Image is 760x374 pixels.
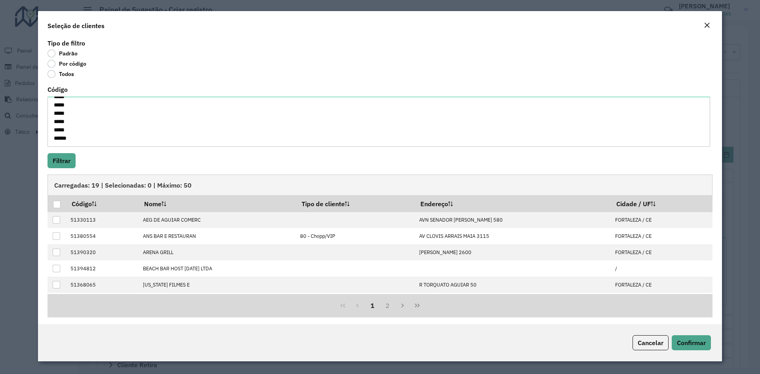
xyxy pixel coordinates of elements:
[47,38,85,48] label: Tipo de filtro
[66,228,139,244] td: 51380554
[611,244,712,260] td: FORTALEZA / CE
[611,212,712,228] td: FORTALEZA / CE
[365,298,380,313] button: 1
[415,293,611,309] td: R AZEVEDO BOLAO 570
[139,228,296,244] td: ANS BAR E RESTAURAN
[638,339,663,347] span: Cancelar
[47,21,104,30] h4: Seleção de clientes
[139,244,296,260] td: ARENA GRILL
[704,22,710,28] em: Fechar
[296,228,415,244] td: 80 - Chopp/VIP
[139,260,296,277] td: BEACH BAR HOST [DATE] LTDA
[611,228,712,244] td: FORTALEZA / CE
[611,195,712,212] th: Cidade / UF
[47,153,76,168] button: Filtrar
[296,195,415,212] th: Tipo de cliente
[415,244,611,260] td: [PERSON_NAME] 2600
[66,244,139,260] td: 51390320
[672,335,711,350] button: Confirmar
[296,293,415,309] td: 80 - Chopp/VIP
[66,212,139,228] td: 51330113
[66,195,139,212] th: Código
[47,70,74,78] label: Todos
[139,212,296,228] td: AEG DE AGUIAR COMERC
[139,293,296,309] td: CARNEIRO DO ORDONES
[633,335,669,350] button: Cancelar
[611,277,712,293] td: FORTALEZA / CE
[701,21,712,31] button: Close
[611,293,712,309] td: FORTALEZA / CE
[415,212,611,228] td: AVN SENADOR [PERSON_NAME] 580
[139,277,296,293] td: [US_STATE] FILMES E
[66,293,139,309] td: 51315338
[415,228,611,244] td: AV CLOVIS ARRAIS MAIA 3115
[139,195,296,212] th: Nome
[47,85,68,94] label: Código
[66,277,139,293] td: 51368065
[47,60,86,68] label: Por código
[395,298,410,313] button: Next Page
[380,298,395,313] button: 2
[47,49,78,57] label: Padrão
[66,260,139,277] td: 51394812
[415,195,611,212] th: Endereço
[47,175,712,195] div: Carregadas: 19 | Selecionadas: 0 | Máximo: 50
[415,277,611,293] td: R TORQUATO AGUIAR 50
[611,260,712,277] td: /
[410,298,425,313] button: Last Page
[677,339,706,347] span: Confirmar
